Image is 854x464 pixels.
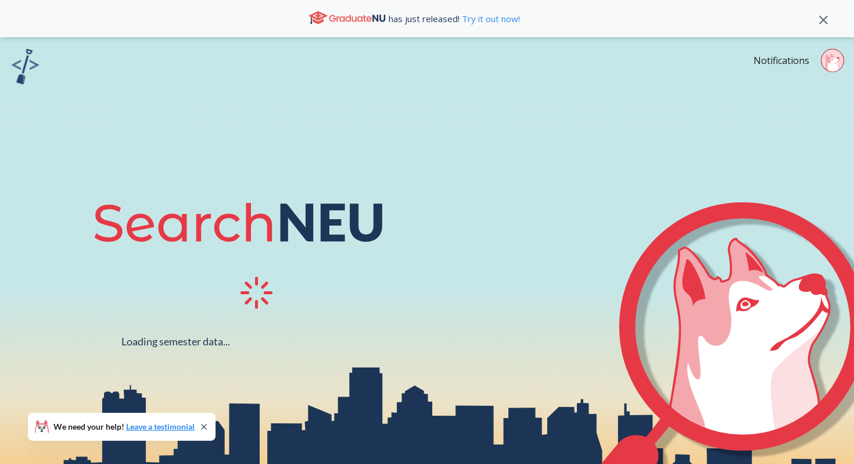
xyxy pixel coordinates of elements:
span: We need your help! [53,423,195,431]
a: Leave a testimonial [126,422,195,431]
span: has just released! [389,12,520,25]
img: sandbox logo [12,49,39,84]
a: Notifications [753,54,809,67]
div: Loading semester data... [121,335,230,348]
a: Try it out now! [460,13,520,24]
a: sandbox logo [12,49,39,88]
